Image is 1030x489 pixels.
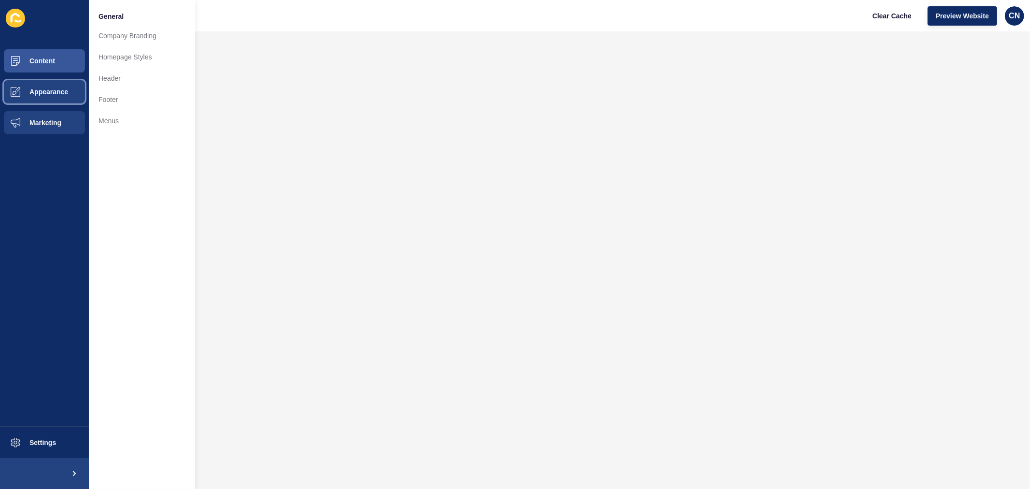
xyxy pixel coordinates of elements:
button: Clear Cache [864,6,920,26]
a: Homepage Styles [89,46,195,68]
a: Header [89,68,195,89]
span: Clear Cache [873,11,912,21]
span: CN [1009,11,1020,21]
a: Company Branding [89,25,195,46]
span: Preview Website [936,11,989,21]
a: Footer [89,89,195,110]
button: Preview Website [928,6,997,26]
span: General [99,12,124,21]
a: Menus [89,110,195,131]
